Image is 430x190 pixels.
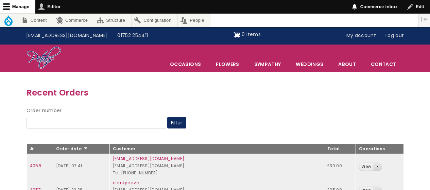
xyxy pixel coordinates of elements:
a: Contact [364,57,403,71]
span: 0 items [242,31,260,38]
th: Operations [356,144,403,154]
a: [EMAIL_ADDRESS][DOMAIN_NAME] [21,29,113,42]
button: Filter [167,117,186,128]
a: Shopping cart 0 items [234,29,261,40]
img: Shopping cart [234,29,240,40]
a: Configuration [132,14,177,27]
a: 01752 254411 [113,29,153,42]
a: Order date [56,146,88,152]
td: [EMAIL_ADDRESS][DOMAIN_NAME] Tel: [PHONE_NUMBER] [109,154,324,178]
a: 4058 [30,163,41,169]
a: Flowers [209,57,246,71]
img: Home [27,46,62,70]
a: My account [342,29,381,42]
h3: Recent Orders [27,86,404,99]
a: Log out [381,29,409,42]
a: View [359,163,373,171]
label: Order number [27,107,62,115]
time: [DATE] 07:41 [56,163,82,169]
td: £30.00 [324,154,356,178]
span: Occasions [163,57,208,71]
th: Customer [109,144,324,154]
button: Vertical orientation [418,14,430,25]
a: Content [18,14,53,27]
a: Structure [94,14,131,27]
th: Total [324,144,356,154]
span: Weddings [289,57,330,71]
a: clankydave [113,180,139,186]
a: People [178,14,210,27]
a: Sympathy [247,57,288,71]
a: Commerce [53,14,93,27]
a: About [331,57,363,71]
a: [EMAIL_ADDRESS][DOMAIN_NAME] [113,156,185,161]
th: # [27,144,53,154]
